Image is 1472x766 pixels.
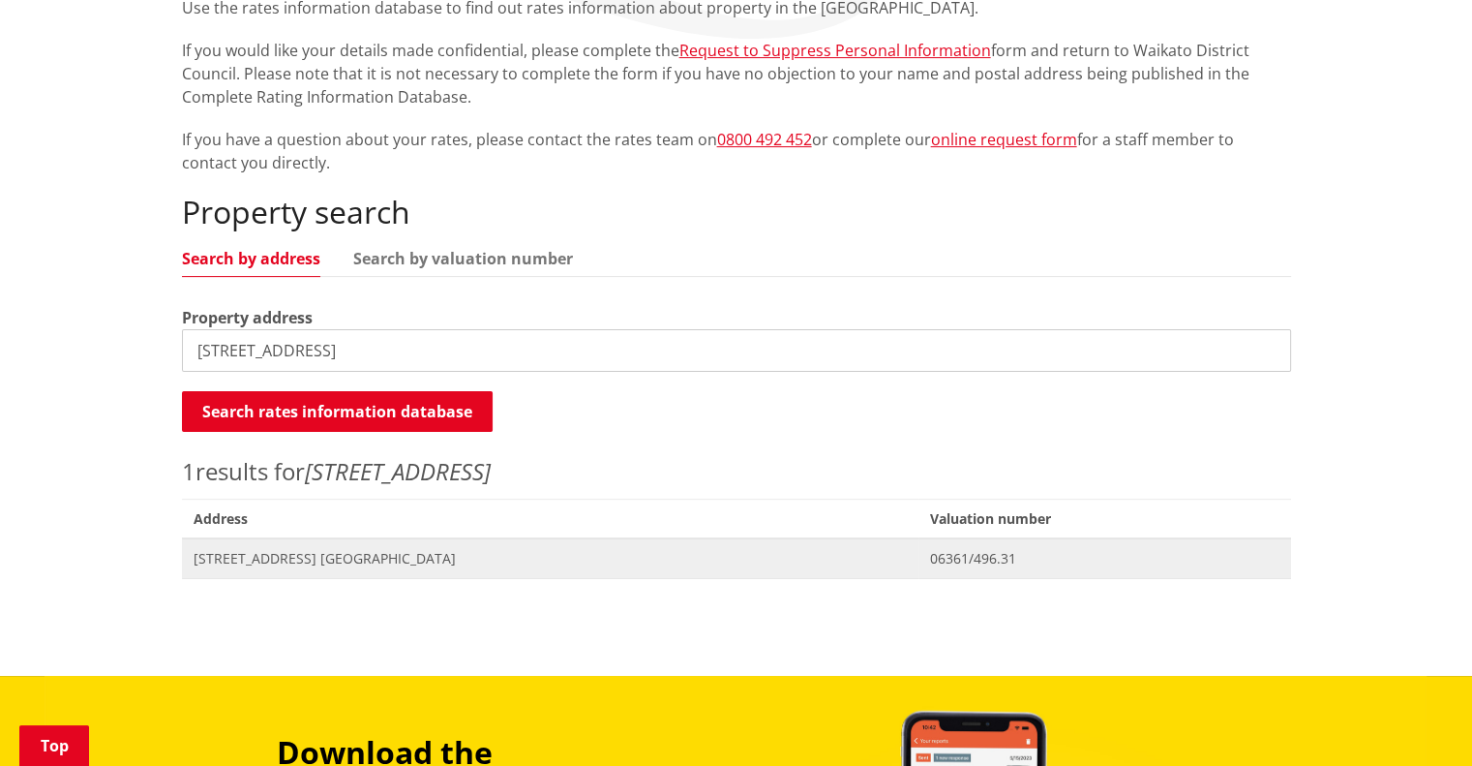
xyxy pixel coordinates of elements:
[931,129,1077,150] a: online request form
[930,549,1279,568] span: 06361/496.31
[19,725,89,766] a: Top
[182,329,1291,372] input: e.g. Duke Street NGARUAWAHIA
[679,40,991,61] a: Request to Suppress Personal Information
[182,455,195,487] span: 1
[717,129,812,150] a: 0800 492 452
[182,499,918,538] span: Address
[182,538,1291,578] a: [STREET_ADDRESS] [GEOGRAPHIC_DATA] 06361/496.31
[194,549,907,568] span: [STREET_ADDRESS] [GEOGRAPHIC_DATA]
[182,391,493,432] button: Search rates information database
[182,306,313,329] label: Property address
[305,455,491,487] em: [STREET_ADDRESS]
[1383,685,1453,754] iframe: Messenger Launcher
[182,39,1291,108] p: If you would like your details made confidential, please complete the form and return to Waikato ...
[353,251,573,266] a: Search by valuation number
[918,499,1291,538] span: Valuation number
[182,194,1291,230] h2: Property search
[182,454,1291,489] p: results for
[182,128,1291,174] p: If you have a question about your rates, please contact the rates team on or complete our for a s...
[182,251,320,266] a: Search by address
